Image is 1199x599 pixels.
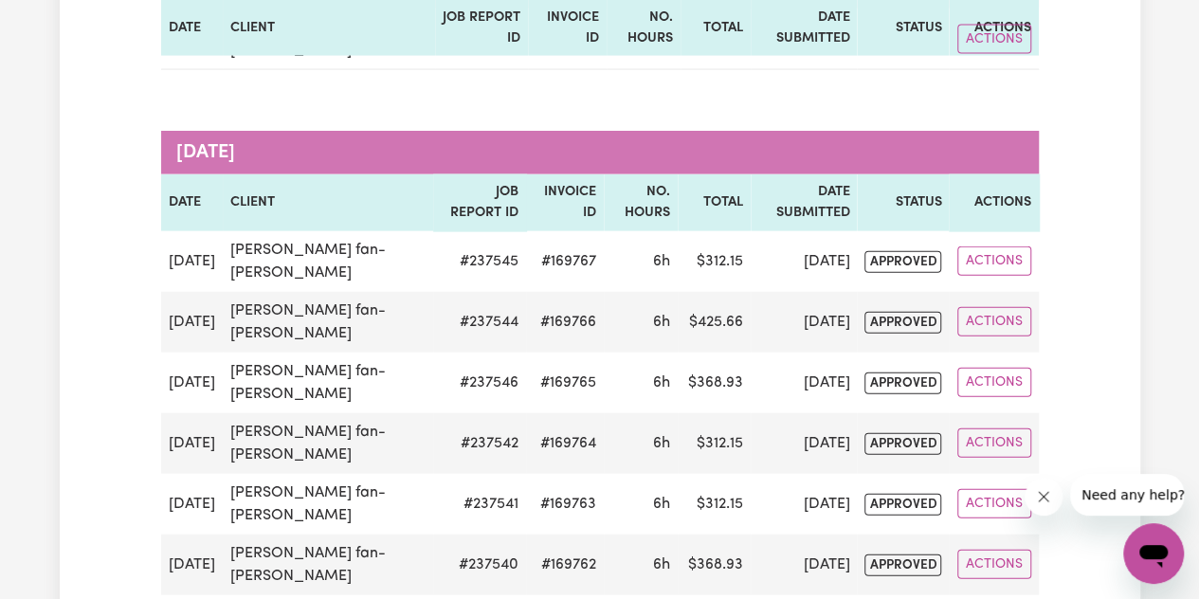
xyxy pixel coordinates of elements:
button: Actions [957,25,1031,54]
th: Actions [949,174,1038,230]
button: Actions [957,307,1031,336]
th: Client [223,174,434,230]
th: Date [161,174,223,230]
td: #169764 [526,413,605,474]
td: [DATE] [751,231,857,292]
td: [PERSON_NAME] fan-[PERSON_NAME] [223,413,434,474]
td: # 237541 [433,474,525,535]
button: Actions [957,489,1031,518]
td: $ 368.93 [678,535,751,595]
button: Actions [957,428,1031,458]
span: approved [864,433,941,455]
td: [DATE] [161,353,223,413]
span: 6 hours [653,315,670,330]
td: [DATE] [751,353,857,413]
span: approved [864,312,941,334]
span: approved [864,554,941,576]
td: [DATE] [161,413,223,474]
span: 6 hours [653,436,670,451]
td: #169766 [526,292,605,353]
span: approved [864,372,941,394]
th: No. Hours [604,174,678,230]
th: Date Submitted [751,174,857,230]
td: [DATE] [161,535,223,595]
td: # 237544 [433,292,525,353]
td: [PERSON_NAME] fan-[PERSON_NAME] [223,353,434,413]
td: # 237542 [433,413,525,474]
td: [DATE] [751,535,857,595]
td: [DATE] [751,413,857,474]
th: Status [857,174,949,230]
td: $ 368.93 [678,353,751,413]
td: $ 312.15 [678,474,751,535]
td: [DATE] [751,474,857,535]
td: #169763 [526,474,605,535]
td: #169767 [526,231,605,292]
td: [PERSON_NAME] fan-[PERSON_NAME] [223,535,434,595]
iframe: Message from company [1070,474,1184,516]
td: # 237540 [433,535,525,595]
span: 6 hours [653,375,670,390]
th: Invoice ID [526,174,605,230]
td: [DATE] [751,292,857,353]
span: approved [864,251,941,273]
td: [DATE] [161,292,223,353]
button: Actions [957,550,1031,579]
td: $ 312.15 [678,413,751,474]
span: 6 hours [653,497,670,512]
td: # 237546 [433,353,525,413]
span: 6 hours [653,254,670,269]
iframe: Button to launch messaging window [1123,523,1184,584]
td: #169762 [526,535,605,595]
caption: [DATE] [161,131,1039,174]
button: Actions [957,368,1031,397]
td: $ 312.15 [678,231,751,292]
td: $ 425.66 [678,292,751,353]
span: 6 hours [653,557,670,572]
button: Actions [957,246,1031,276]
td: [DATE] [161,474,223,535]
td: [PERSON_NAME] fan-[PERSON_NAME] [223,474,434,535]
td: [PERSON_NAME] fan-[PERSON_NAME] [223,292,434,353]
td: [PERSON_NAME] fan-[PERSON_NAME] [223,231,434,292]
th: Total [678,174,751,230]
td: # 237545 [433,231,525,292]
td: #169765 [526,353,605,413]
span: approved [864,494,941,516]
td: [DATE] [161,231,223,292]
span: Need any help? [11,13,115,28]
th: Job Report ID [433,174,525,230]
iframe: Close message [1025,478,1063,516]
